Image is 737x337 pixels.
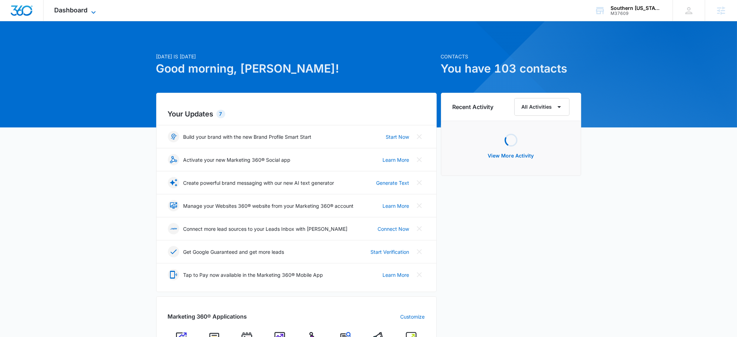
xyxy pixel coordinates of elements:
[383,156,409,164] a: Learn More
[156,53,437,60] p: [DATE] is [DATE]
[183,225,348,233] p: Connect more lead sources to your Leads Inbox with [PERSON_NAME]
[183,248,284,256] p: Get Google Guaranteed and get more leads
[168,109,425,119] h2: Your Updates
[183,271,323,279] p: Tap to Pay now available in the Marketing 360® Mobile App
[414,200,425,211] button: Close
[453,103,494,111] h6: Recent Activity
[414,223,425,234] button: Close
[386,133,409,141] a: Start Now
[414,154,425,165] button: Close
[216,110,225,118] div: 7
[481,147,541,164] button: View More Activity
[401,313,425,320] a: Customize
[383,271,409,279] a: Learn More
[378,225,409,233] a: Connect Now
[611,5,662,11] div: account name
[54,6,87,14] span: Dashboard
[514,98,569,116] button: All Activities
[376,179,409,187] a: Generate Text
[414,246,425,257] button: Close
[183,133,312,141] p: Build your brand with the new Brand Profile Smart Start
[611,11,662,16] div: account id
[414,269,425,280] button: Close
[371,248,409,256] a: Start Verification
[441,60,581,77] h1: You have 103 contacts
[183,179,334,187] p: Create powerful brand messaging with our new AI text generator
[168,312,247,321] h2: Marketing 360® Applications
[183,156,291,164] p: Activate your new Marketing 360® Social app
[414,131,425,142] button: Close
[183,202,354,210] p: Manage your Websites 360® website from your Marketing 360® account
[441,53,581,60] p: Contacts
[414,177,425,188] button: Close
[383,202,409,210] a: Learn More
[156,60,437,77] h1: Good morning, [PERSON_NAME]!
